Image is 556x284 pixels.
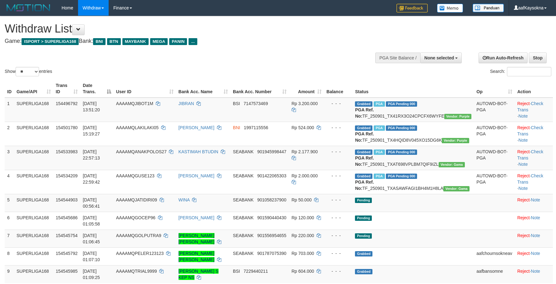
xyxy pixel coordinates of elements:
span: Copy 901422065303 to clipboard [257,173,286,178]
img: Feedback.jpg [396,4,428,13]
span: Grabbed [355,174,372,179]
td: TF_250901_TX4HQID8V045XO15DG6K [352,122,474,146]
a: Note [519,114,528,119]
th: Bank Acc. Name: activate to sort column ascending [176,80,230,98]
label: Show entries [5,67,52,76]
a: Run Auto-Refresh [479,53,528,63]
span: Pending [355,216,372,221]
a: Check Trans [517,149,543,160]
span: BNI [233,125,240,130]
span: SEABANK [233,149,253,154]
td: 3 [5,146,14,170]
span: 154545985 [56,269,78,274]
span: PGA Pending [386,174,417,179]
th: ID [5,80,14,98]
span: ... [189,38,197,45]
td: AUTOWD-BOT-PGA [474,98,515,122]
div: - - - [327,268,350,274]
span: 154544903 [56,197,78,202]
b: PGA Ref. No: [355,107,374,119]
b: PGA Ref. No: [355,131,374,143]
td: · · [515,146,553,170]
span: Rp 3.200.000 [292,101,318,106]
span: Grabbed [355,101,372,107]
th: Amount: activate to sort column ascending [289,80,324,98]
div: - - - [327,124,350,131]
a: Note [531,215,540,220]
div: - - - [327,250,350,256]
span: Copy 901556954655 to clipboard [257,233,286,238]
span: BSI [233,101,240,106]
a: JIBRAN [179,101,194,106]
a: [PERSON_NAME] [PERSON_NAME] [179,251,214,262]
td: SUPERLIGA168 [14,146,53,170]
span: Copy 1997115556 to clipboard [244,125,268,130]
span: AAAAMQJATIDIRI09 [116,197,157,202]
span: 154545754 [56,233,78,238]
span: Marked by aafsoycanthlai [374,125,385,131]
label: Search: [490,67,551,76]
span: PANIN [169,38,187,45]
span: Rp 2.177.900 [292,149,318,154]
span: 154501780 [56,125,78,130]
td: TF_250901_TXASAWFAGI1BH4M1H8LA [352,170,474,194]
a: Stop [529,53,547,63]
span: [DATE] 01:09:25 [83,269,100,280]
b: PGA Ref. No: [355,155,374,167]
select: Showentries [16,67,39,76]
span: 154545792 [56,251,78,256]
span: Marked by aafchoeunmanni [374,150,385,155]
span: Copy 901945998447 to clipboard [257,149,286,154]
span: Copy 7229440211 to clipboard [244,269,268,274]
span: Marked by aafsoumeymey [374,101,385,107]
span: Marked by aafchoeunmanni [374,174,385,179]
span: Copy 901058237900 to clipboard [257,197,286,202]
td: aafchournsokneav [474,247,515,265]
td: SUPERLIGA168 [14,212,53,230]
td: AUTOWD-BOT-PGA [474,146,515,170]
a: Reject [517,149,530,154]
span: Copy 901590440430 to clipboard [257,215,286,220]
span: [DATE] 13:51:20 [83,101,100,112]
a: Note [531,233,540,238]
span: SEABANK [233,233,253,238]
span: AAAAMQGOLPUTRA9 [116,233,161,238]
span: Grabbed [355,251,372,256]
span: SEABANK [233,173,253,178]
td: · · [515,170,553,194]
th: User ID: activate to sort column ascending [114,80,176,98]
td: 8 [5,247,14,265]
span: Copy 7147573469 to clipboard [244,101,268,106]
a: Note [531,269,540,274]
span: PGA Pending [386,150,417,155]
td: · [515,212,553,230]
span: 154496792 [56,101,78,106]
a: Note [531,251,540,256]
span: Vendor URL: https://trx31.1velocity.biz [439,162,465,167]
span: AAAAMQGUSE123 [116,173,155,178]
span: None selected [424,55,454,60]
span: AAAAMQLAKILAKI05 [116,125,159,130]
span: PGA Pending [386,125,417,131]
span: Vendor URL: https://trx4.1velocity.biz [444,114,471,119]
a: Note [519,138,528,143]
td: 1 [5,98,14,122]
a: Reject [517,233,530,238]
a: WINA [179,197,190,202]
th: Action [515,80,553,98]
a: Check Trans [517,173,543,185]
td: 7 [5,230,14,247]
span: PGA Pending [386,101,417,107]
div: - - - [327,100,350,107]
div: PGA Site Balance / [375,53,420,63]
img: Button%20Memo.svg [437,4,463,13]
th: Trans ID: activate to sort column ascending [53,80,81,98]
b: PGA Ref. No: [355,180,374,191]
span: [DATE] 01:05:58 [83,215,100,226]
td: SUPERLIGA168 [14,122,53,146]
div: - - - [327,232,350,239]
span: ISPORT > SUPERLIGA168 [22,38,79,45]
span: AAAAMQGOCEP96 [116,215,155,220]
td: SUPERLIGA168 [14,265,53,283]
span: Grabbed [355,125,372,131]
